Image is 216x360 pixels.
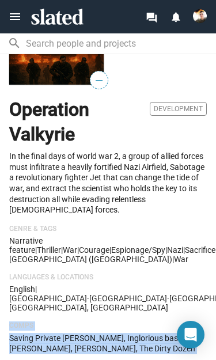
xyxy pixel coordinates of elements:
p: Languages & Locations [9,273,207,282]
span: courage [79,245,109,255]
span: Development [150,102,207,116]
p: Saving Private [PERSON_NAME], Inglorious bastards, [PERSON_NAME], [PERSON_NAME], The Dirty Dozen [9,333,207,354]
span: | [172,255,174,264]
span: Thriller [37,245,61,255]
span: war [174,255,188,264]
span: | [183,245,185,255]
img: John Tolbert [193,9,207,23]
span: [GEOGRAPHIC_DATA] [89,294,167,303]
span: · [87,294,89,303]
span: Narrative feature [9,236,43,255]
span: | [35,285,37,294]
p: In the final days of world war 2, a group of allied forces must infiltrate a heavily fortified Na... [9,151,207,215]
span: · [167,294,169,303]
p: Comps [9,321,207,331]
span: [GEOGRAPHIC_DATA] ([GEOGRAPHIC_DATA]) [9,255,172,264]
button: John Tolbert [188,7,212,25]
span: | [35,245,37,255]
span: | [61,245,63,255]
span: | [165,245,167,255]
h1: Operation Valkyrie [9,97,138,146]
p: Genre & Tags [9,225,207,234]
span: Nazi [167,245,183,255]
mat-icon: forum [146,12,157,22]
span: — [90,73,108,88]
span: War [63,245,77,255]
mat-icon: menu [8,10,22,24]
div: Open Intercom Messenger [177,321,204,348]
span: | [109,245,111,255]
span: English [9,285,35,294]
mat-icon: notifications [170,11,181,22]
span: [GEOGRAPHIC_DATA] [9,294,87,303]
span: espionage/spy [111,245,165,255]
span: | [77,245,79,255]
span: sacrifice [185,245,215,255]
